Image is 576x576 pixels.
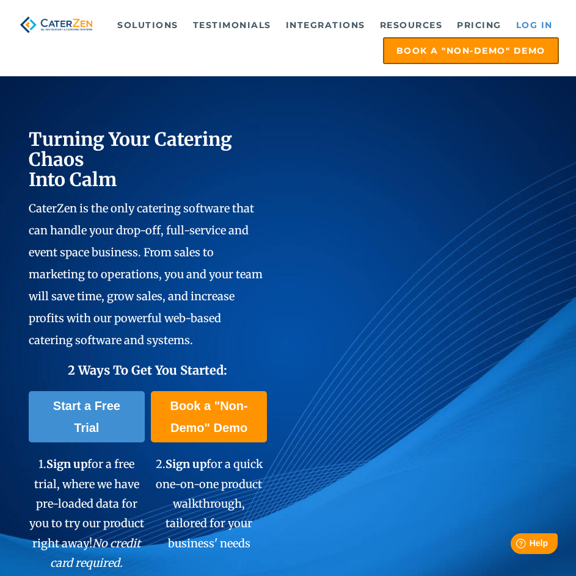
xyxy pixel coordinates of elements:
a: Solutions [111,13,184,37]
span: Turning Your Catering Chaos Into Calm [29,128,232,191]
iframe: Help widget launcher [467,528,563,563]
span: 1. for a free trial, where we have pre-loaded data for you to try our product right away! [29,457,144,570]
em: No credit card required. [50,536,140,570]
span: Sign up [46,457,87,471]
a: Testimonials [187,13,277,37]
a: Start a Free Trial [29,391,144,442]
span: 2. for a quick one-on-one product walkthrough, tailored for your business' needs [156,457,263,550]
img: caterzen [17,13,95,37]
a: Integrations [280,13,371,37]
a: Book a "Non-Demo" Demo [151,391,266,442]
a: Log in [510,13,559,37]
a: Book a "Non-Demo" Demo [383,37,559,64]
a: Resources [374,13,449,37]
span: 2 Ways To Get You Started: [68,362,227,378]
div: Navigation Menu [110,13,559,64]
span: CaterZen is the only catering software that can handle your drop-off, full-service and event spac... [29,201,263,347]
span: Sign up [166,457,206,471]
a: Pricing [451,13,508,37]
